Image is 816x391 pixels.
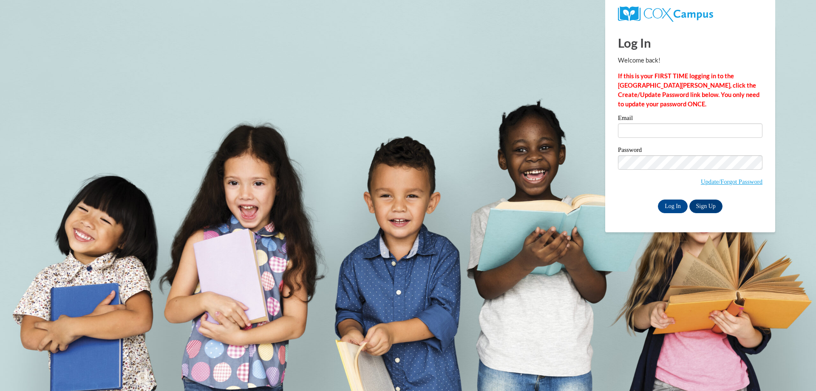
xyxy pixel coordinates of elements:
[618,72,759,108] strong: If this is your FIRST TIME logging in to the [GEOGRAPHIC_DATA][PERSON_NAME], click the Create/Upd...
[618,34,762,51] h1: Log In
[658,200,688,213] input: Log In
[618,115,762,123] label: Email
[701,178,762,185] a: Update/Forgot Password
[618,6,713,22] img: COX Campus
[689,200,722,213] a: Sign Up
[618,6,762,22] a: COX Campus
[618,56,762,65] p: Welcome back!
[618,147,762,155] label: Password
